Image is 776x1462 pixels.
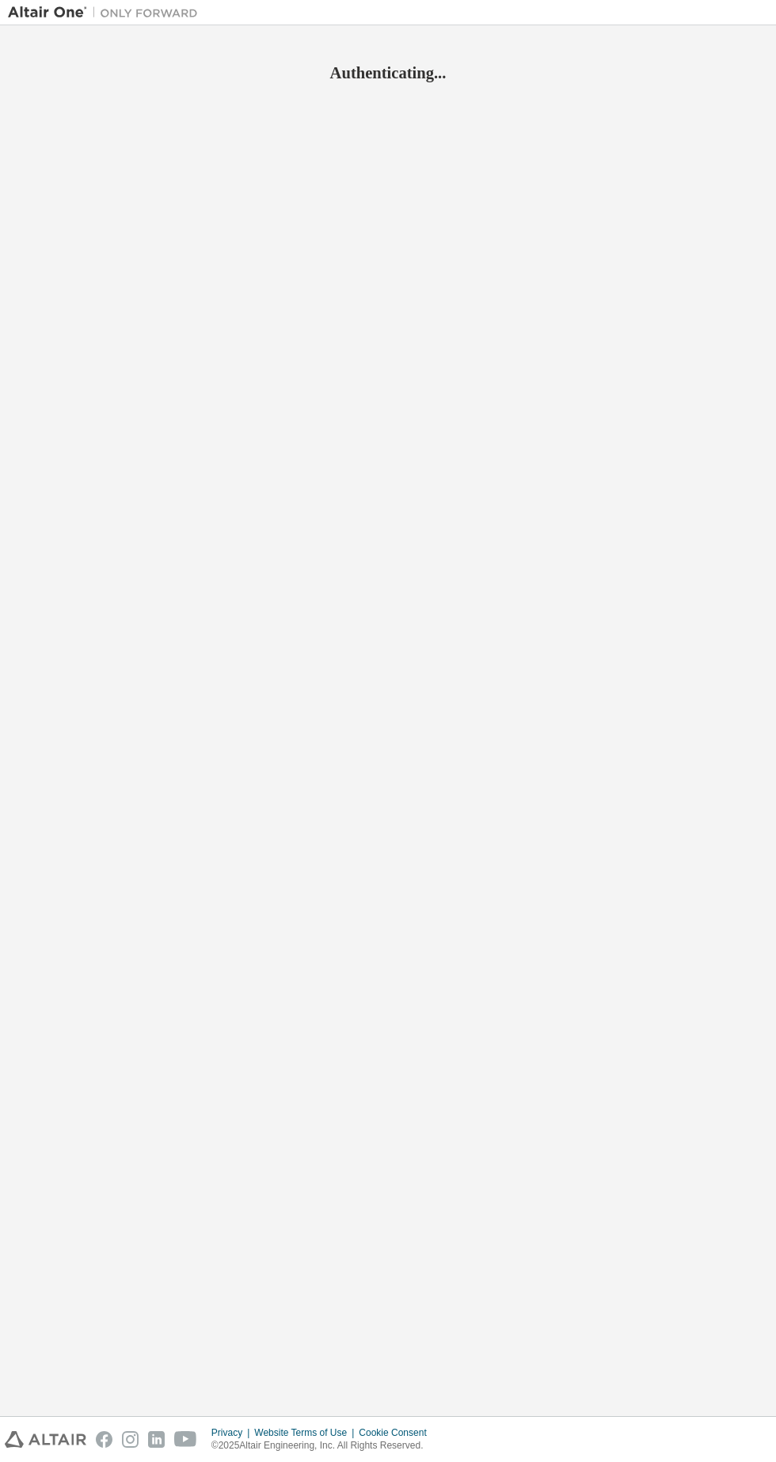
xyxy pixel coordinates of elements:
[211,1426,254,1439] div: Privacy
[174,1431,197,1448] img: youtube.svg
[148,1431,165,1448] img: linkedin.svg
[8,5,206,21] img: Altair One
[96,1431,112,1448] img: facebook.svg
[5,1431,86,1448] img: altair_logo.svg
[211,1439,436,1453] p: © 2025 Altair Engineering, Inc. All Rights Reserved.
[359,1426,436,1439] div: Cookie Consent
[254,1426,359,1439] div: Website Terms of Use
[122,1431,139,1448] img: instagram.svg
[8,63,768,83] h2: Authenticating...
